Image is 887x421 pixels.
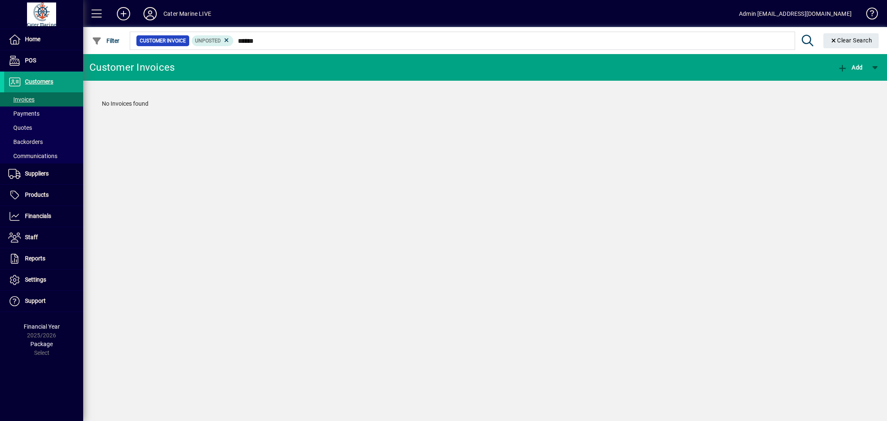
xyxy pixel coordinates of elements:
a: Staff [4,227,83,248]
a: Home [4,29,83,50]
a: Communications [4,149,83,163]
a: Settings [4,270,83,290]
button: Add [835,60,865,75]
span: Unposted [195,38,221,44]
span: Add [838,64,862,71]
span: Suppliers [25,170,49,177]
span: Financial Year [24,323,60,330]
button: Clear [823,33,879,48]
button: Add [110,6,137,21]
div: No Invoices found [94,91,877,116]
span: Products [25,191,49,198]
a: Quotes [4,121,83,135]
span: Package [30,341,53,347]
a: POS [4,50,83,71]
a: Knowledge Base [860,2,877,29]
a: Support [4,291,83,312]
span: Communications [8,153,57,159]
span: Settings [25,276,46,283]
span: Backorders [8,139,43,145]
button: Profile [137,6,163,21]
span: Reports [25,255,45,262]
a: Invoices [4,92,83,106]
div: Customer Invoices [89,61,175,74]
div: Admin [EMAIL_ADDRESS][DOMAIN_NAME] [739,7,852,20]
span: Financials [25,213,51,219]
span: Filter [92,37,120,44]
a: Suppliers [4,163,83,184]
a: Products [4,185,83,206]
span: Customers [25,78,53,85]
a: Reports [4,248,83,269]
span: Support [25,297,46,304]
div: Cater Marine LIVE [163,7,211,20]
span: Customer Invoice [140,37,186,45]
button: Filter [90,33,122,48]
a: Backorders [4,135,83,149]
mat-chip: Customer Invoice Status: Unposted [192,35,234,46]
a: Payments [4,106,83,121]
span: Home [25,36,40,42]
a: Financials [4,206,83,227]
span: Invoices [8,96,35,103]
span: POS [25,57,36,64]
span: Staff [25,234,38,240]
span: Quotes [8,124,32,131]
span: Payments [8,110,40,117]
span: Clear Search [830,37,872,44]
